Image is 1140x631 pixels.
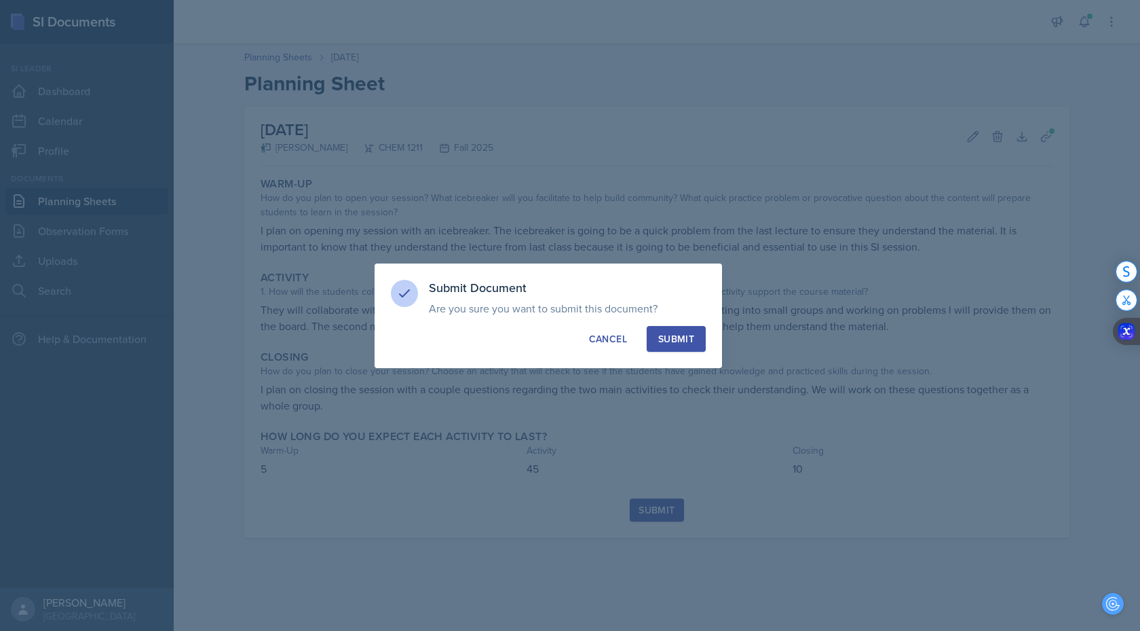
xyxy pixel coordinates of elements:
button: Submit [647,326,706,352]
button: Cancel [577,326,639,352]
div: Submit [658,332,694,346]
h3: Submit Document [429,280,706,296]
p: Are you sure you want to submit this document? [429,302,706,315]
div: Cancel [589,332,627,346]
